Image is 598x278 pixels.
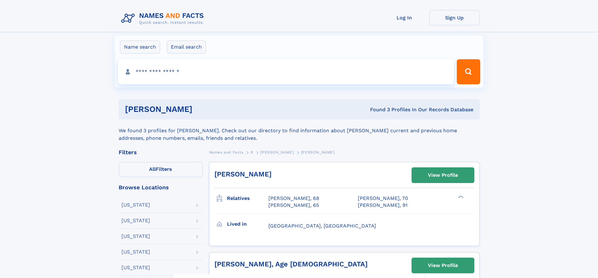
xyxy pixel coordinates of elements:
h1: [PERSON_NAME] [125,105,281,113]
div: [US_STATE] [121,265,150,270]
a: [PERSON_NAME], Age [DEMOGRAPHIC_DATA] [214,260,368,268]
a: View Profile [412,258,474,273]
span: [PERSON_NAME] [260,150,294,155]
div: [US_STATE] [121,218,150,223]
div: View Profile [428,258,458,273]
a: R [251,148,253,156]
a: [PERSON_NAME] [260,148,294,156]
h3: Relatives [227,193,268,204]
label: Filters [119,162,203,177]
div: View Profile [428,168,458,182]
a: Sign Up [429,10,480,25]
a: [PERSON_NAME] [214,170,272,178]
a: [PERSON_NAME], 91 [358,202,407,209]
div: We found 3 profiles for [PERSON_NAME]. Check out our directory to find information about [PERSON_... [119,119,480,142]
a: Log In [379,10,429,25]
div: [US_STATE] [121,234,150,239]
div: [US_STATE] [121,202,150,207]
a: [PERSON_NAME], 70 [358,195,408,202]
div: Browse Locations [119,185,203,190]
a: [PERSON_NAME], 68 [268,195,319,202]
a: [PERSON_NAME], 65 [268,202,319,209]
button: Search Button [457,59,480,84]
span: [PERSON_NAME] [301,150,335,155]
div: ❯ [456,195,464,199]
label: Email search [167,40,206,54]
a: View Profile [412,168,474,183]
span: R [251,150,253,155]
h3: Lived in [227,219,268,229]
span: [GEOGRAPHIC_DATA], [GEOGRAPHIC_DATA] [268,223,376,229]
div: [US_STATE] [121,249,150,254]
img: Logo Names and Facts [119,10,209,27]
div: Found 3 Profiles In Our Records Database [281,106,473,113]
div: Filters [119,149,203,155]
a: Names and Facts [209,148,244,156]
input: search input [118,59,454,84]
label: Name search [120,40,160,54]
span: All [149,166,156,172]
